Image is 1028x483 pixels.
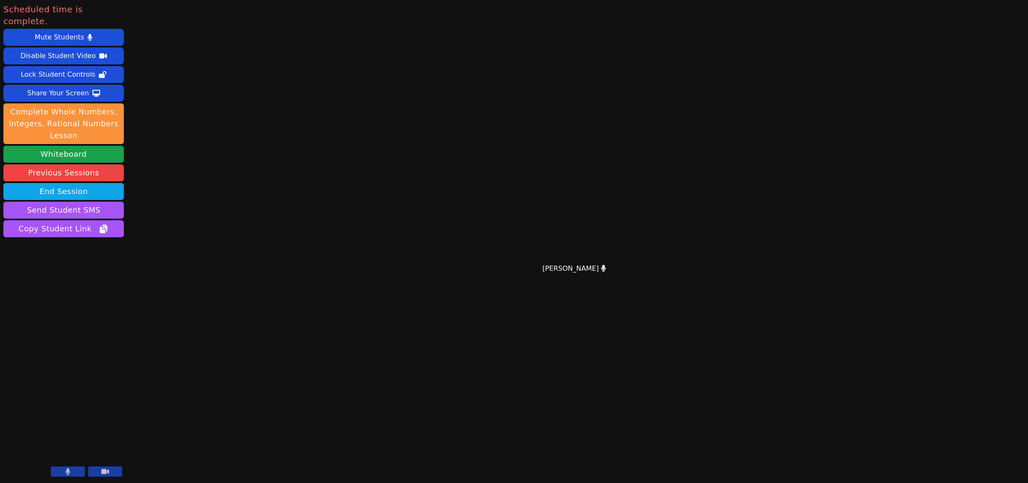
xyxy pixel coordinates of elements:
[3,29,124,46] button: Mute Students
[3,47,124,64] button: Disable Student Video
[35,31,84,44] div: Mute Students
[3,146,124,163] button: Whiteboard
[3,103,124,144] button: Complete Whole Numbers, Integers, Rational Numbers Lesson
[3,164,124,181] a: Previous Sessions
[3,183,124,200] button: End Session
[19,223,109,235] span: Copy Student Link
[542,264,606,274] span: [PERSON_NAME]
[3,85,124,102] button: Share Your Screen
[21,68,95,81] div: Lock Student Controls
[20,49,95,63] div: Disable Student Video
[3,3,124,27] span: Scheduled time is complete.
[3,220,124,237] button: Copy Student Link
[27,86,89,100] div: Share Your Screen
[3,66,124,83] button: Lock Student Controls
[3,202,124,219] button: Send Student SMS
